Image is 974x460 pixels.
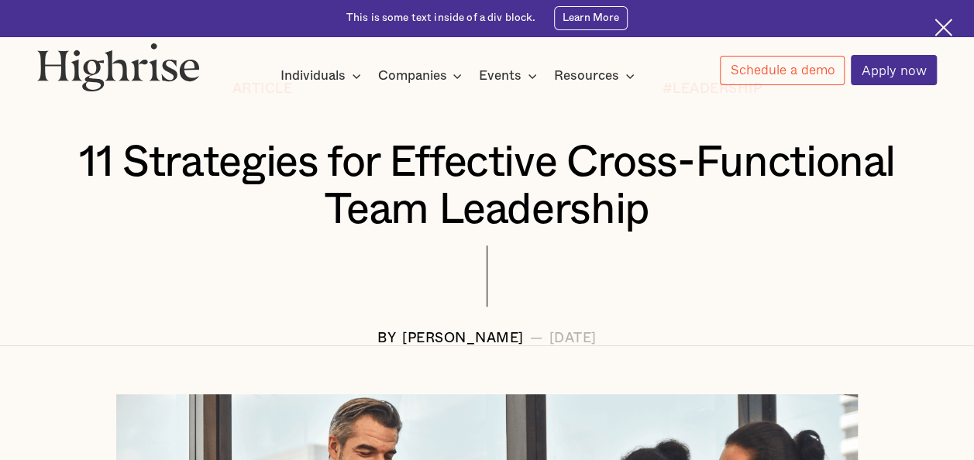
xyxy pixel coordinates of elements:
[280,67,366,85] div: Individuals
[720,56,845,85] a: Schedule a demo
[479,67,521,85] div: Events
[479,67,542,85] div: Events
[549,331,597,345] div: [DATE]
[280,67,346,85] div: Individuals
[377,331,396,345] div: BY
[554,6,628,29] a: Learn More
[851,55,937,85] a: Apply now
[402,331,524,345] div: [PERSON_NAME]
[346,11,536,26] div: This is some text inside of a div block.
[554,67,619,85] div: Resources
[554,67,639,85] div: Resources
[529,331,543,345] div: —
[37,43,200,91] img: Highrise logo
[75,139,900,235] h1: 11 Strategies for Effective Cross-Functional Team Leadership
[377,67,446,85] div: Companies
[934,19,952,36] img: Cross icon
[377,67,466,85] div: Companies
